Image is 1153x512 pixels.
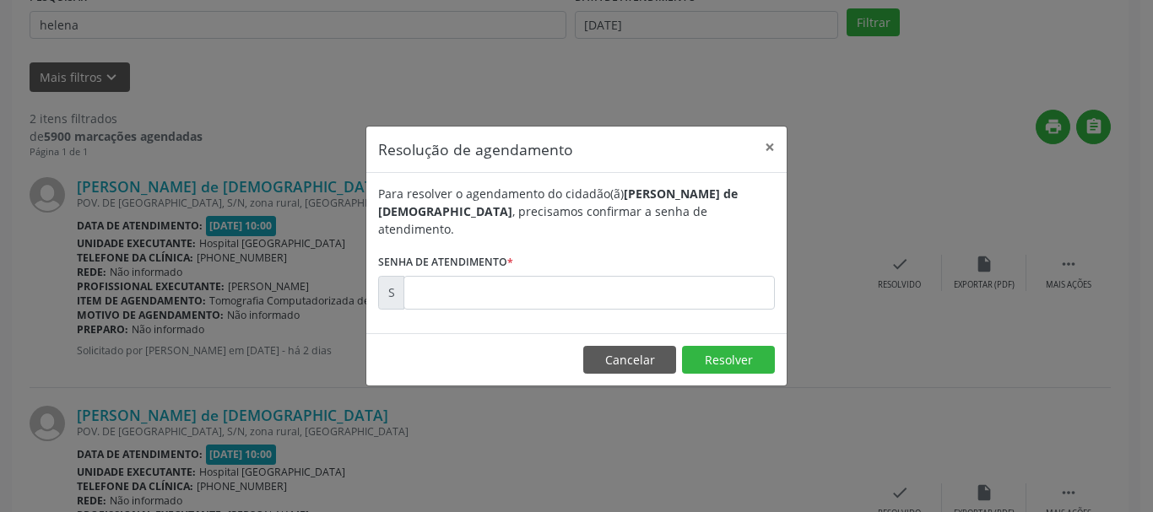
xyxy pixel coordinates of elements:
label: Senha de atendimento [378,250,513,276]
button: Close [753,127,787,168]
div: S [378,276,404,310]
div: Para resolver o agendamento do cidadão(ã) , precisamos confirmar a senha de atendimento. [378,185,775,238]
button: Resolver [682,346,775,375]
h5: Resolução de agendamento [378,138,573,160]
button: Cancelar [583,346,676,375]
b: [PERSON_NAME] de [DEMOGRAPHIC_DATA] [378,186,738,219]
